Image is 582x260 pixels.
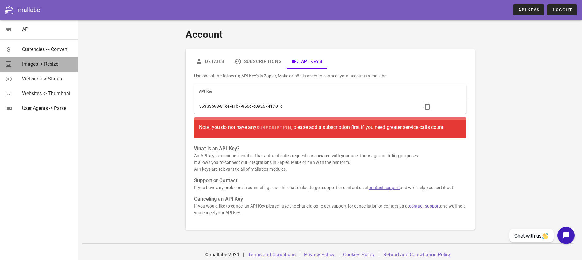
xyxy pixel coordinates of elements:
div: Images -> Resize [22,61,74,67]
p: An API key is a unique identifier that authenticates requests associated with your user for usage... [194,152,466,173]
div: Websites -> Thumbnail [22,91,74,96]
a: Cookies Policy [343,252,375,258]
div: Note: you do not have any , please add a subscription first if you need greater service calls count. [199,122,461,133]
h3: Support or Contact [194,177,466,184]
div: Currencies -> Convert [22,46,74,52]
div: API [22,26,74,32]
a: Subscriptions [229,54,286,69]
h3: Canceling an API Key [194,196,466,203]
p: If you would like to cancel an API Key please - use the chat dialog to get support for cancellati... [194,203,466,216]
a: API Keys [513,4,544,15]
div: mallabe [18,5,40,14]
th: API Key: Not sorted. Activate to sort ascending. [194,84,416,99]
div: User Agents -> Parse [22,105,74,111]
span: API Keys [518,7,539,12]
a: subscription [256,122,291,133]
h3: What is an API Key? [194,146,466,152]
td: 55333598-81ce-41b7-866d-c0926741701c [194,99,416,114]
a: API Keys [286,54,327,69]
button: Logout [547,4,577,15]
div: Websites -> Status [22,76,74,82]
span: API Key [199,89,213,94]
a: contact support [369,185,400,190]
p: Use one of the following API Key's in Zapier, Make or n8n in order to connect your account to mal... [194,72,466,79]
a: Privacy Policy [304,252,335,258]
h1: Account [186,27,475,42]
span: subscription [256,125,291,130]
a: Details [190,54,229,69]
a: contact support [409,204,440,208]
p: If you have any problems in connecting - use the chat dialog to get support or contact us at and ... [194,184,466,191]
span: Logout [552,7,572,12]
a: Refund and Cancellation Policy [383,252,451,258]
a: Terms and Conditions [248,252,296,258]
